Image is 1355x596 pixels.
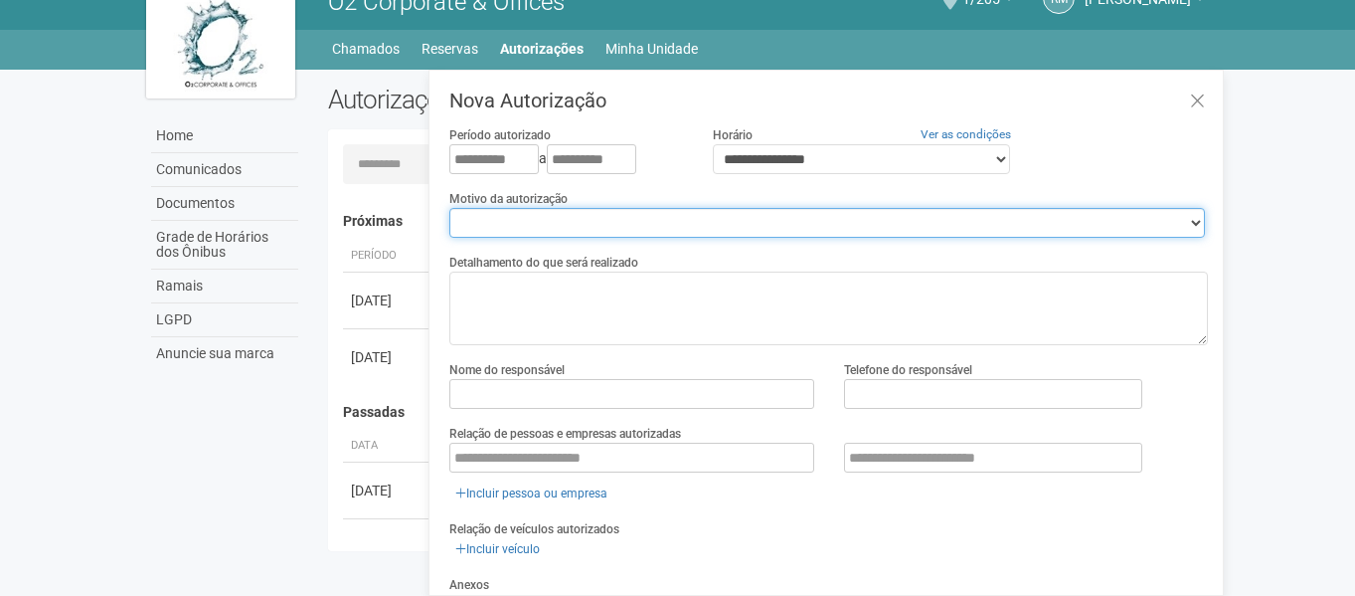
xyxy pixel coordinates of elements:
[151,187,298,221] a: Documentos
[449,91,1208,110] h3: Nova Autorização
[343,405,1195,420] h4: Passadas
[449,425,681,443] label: Relação de pessoas e empresas autorizadas
[351,291,424,310] div: [DATE]
[449,538,546,560] a: Incluir veículo
[605,35,698,63] a: Minha Unidade
[500,35,584,63] a: Autorizações
[449,576,489,594] label: Anexos
[332,35,400,63] a: Chamados
[449,361,565,379] label: Nome do responsável
[449,483,613,504] a: Incluir pessoa ou empresa
[713,126,753,144] label: Horário
[151,221,298,270] a: Grade de Horários dos Ônibus
[449,520,619,538] label: Relação de veículos autorizados
[151,270,298,303] a: Ramais
[921,127,1011,141] a: Ver as condições
[151,119,298,153] a: Home
[343,430,432,463] th: Data
[449,254,638,272] label: Detalhamento do que será realizado
[343,240,432,273] th: Período
[351,347,424,367] div: [DATE]
[351,481,424,500] div: [DATE]
[151,337,298,370] a: Anuncie sua marca
[449,126,551,144] label: Período autorizado
[151,153,298,187] a: Comunicados
[449,144,682,174] div: a
[422,35,478,63] a: Reservas
[343,214,1195,229] h4: Próximas
[844,361,972,379] label: Telefone do responsável
[328,85,754,114] h2: Autorizações
[151,303,298,337] a: LGPD
[449,190,568,208] label: Motivo da autorização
